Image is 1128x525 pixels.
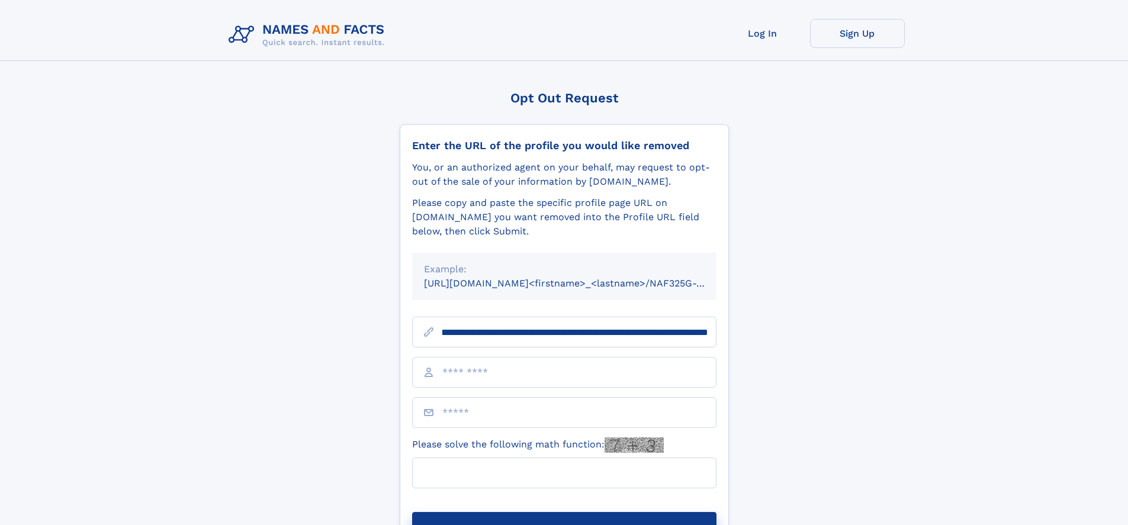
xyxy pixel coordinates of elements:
[424,262,705,276] div: Example:
[424,278,739,289] small: [URL][DOMAIN_NAME]<firstname>_<lastname>/NAF325G-xxxxxxxx
[715,19,810,48] a: Log In
[224,19,394,51] img: Logo Names and Facts
[810,19,905,48] a: Sign Up
[412,437,664,453] label: Please solve the following math function:
[412,196,716,239] div: Please copy and paste the specific profile page URL on [DOMAIN_NAME] you want removed into the Pr...
[412,139,716,152] div: Enter the URL of the profile you would like removed
[400,91,729,105] div: Opt Out Request
[412,160,716,189] div: You, or an authorized agent on your behalf, may request to opt-out of the sale of your informatio...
